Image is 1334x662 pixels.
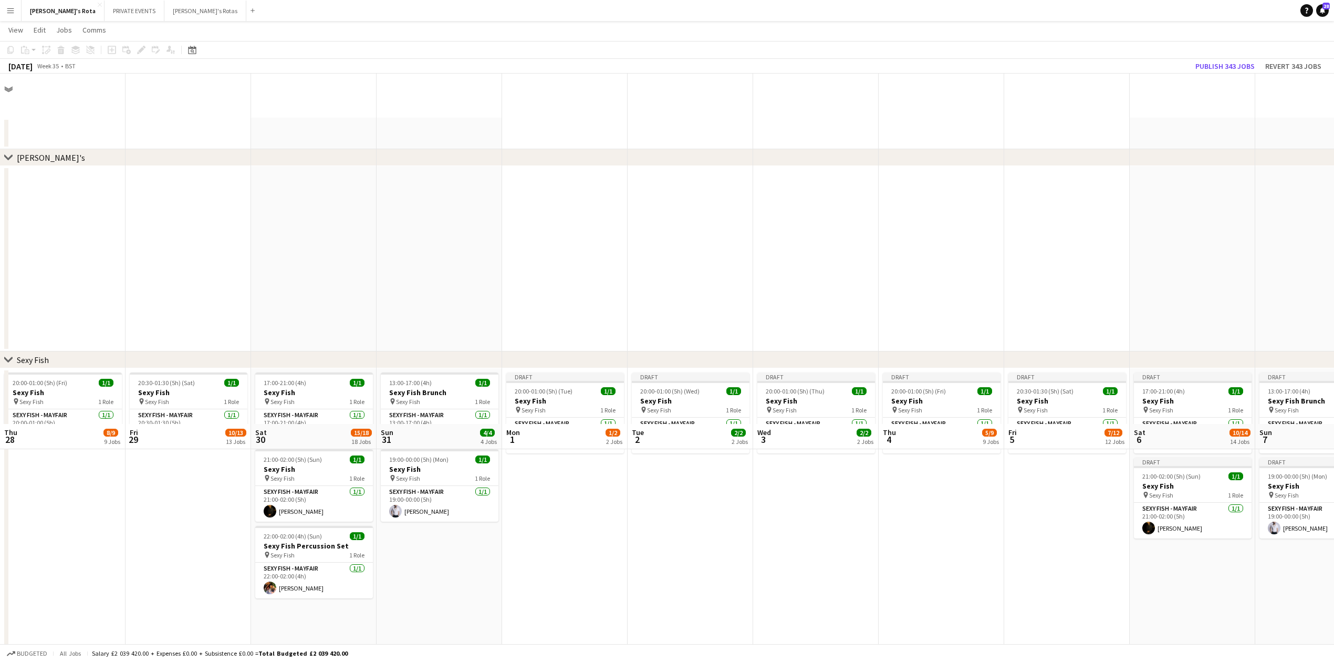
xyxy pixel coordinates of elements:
[851,406,867,414] span: 1 Role
[1142,387,1185,395] span: 17:00-21:00 (4h)
[857,429,871,437] span: 2/2
[130,388,247,397] h3: Sexy Fish
[983,438,999,446] div: 9 Jobs
[773,406,797,414] span: Sexy Fish
[99,379,113,387] span: 1/1
[19,398,44,406] span: Sexy Fish
[977,406,992,414] span: 1 Role
[506,418,624,453] app-card-role: SEXY FISH - MAYFAIR1/120:00-01:00 (5h)[PERSON_NAME]
[1008,373,1126,453] app-job-card: Draft20:30-01:30 (5h) (Sat)1/1Sexy Fish Sexy Fish1 RoleSEXY FISH - MAYFAIR1/120:30-01:30 (5h)DjLa...
[1134,503,1252,539] app-card-role: SEXY FISH - MAYFAIR1/121:00-02:00 (5h)[PERSON_NAME]
[757,396,875,406] h3: Sexy Fish
[56,25,72,35] span: Jobs
[381,388,498,397] h3: Sexy Fish Brunch
[726,406,741,414] span: 1 Role
[1259,428,1272,437] span: Sun
[270,551,295,559] span: Sexy Fish
[1258,433,1272,446] span: 7
[389,456,449,463] span: 19:00-00:00 (5h) (Mon)
[1316,4,1329,17] a: 28
[145,398,169,406] span: Sexy Fish
[381,449,498,522] app-job-card: 19:00-00:00 (5h) (Mon)1/1Sexy Fish Sexy Fish1 RoleSEXY FISH - MAYFAIR1/119:00-00:00 (5h)[PERSON_N...
[630,433,644,446] span: 2
[506,396,624,406] h3: Sexy Fish
[255,563,373,598] app-card-role: SEXY FISH - MAYFAIR1/122:00-02:00 (4h)[PERSON_NAME]
[350,379,364,387] span: 1/1
[1134,373,1252,381] div: Draft
[351,429,372,437] span: 15/18
[349,551,364,559] span: 1 Role
[255,449,373,522] app-job-card: 21:00-02:00 (5h) (Sun)1/1Sexy Fish Sexy Fish1 RoleSEXY FISH - MAYFAIR1/121:00-02:00 (5h)[PERSON_N...
[506,428,520,437] span: Mon
[1134,428,1145,437] span: Sat
[1134,418,1252,453] app-card-role: SEXY FISH - MAYFAIR1/117:00-21:00 (4h)[PERSON_NAME]
[4,428,17,437] span: Thu
[1228,387,1243,395] span: 1/1
[1132,433,1145,446] span: 6
[255,373,373,445] div: 17:00-21:00 (4h)1/1Sexy Fish Sexy Fish1 RoleSEXY FISH - MAYFAIR1/117:00-21:00 (4h)[PERSON_NAME]
[632,373,749,453] app-job-card: Draft20:00-01:00 (5h) (Wed)1/1Sexy Fish Sexy Fish1 RoleSEXY FISH - MAYFAIR1/120:00-01:00 (5h)[PER...
[475,398,490,406] span: 1 Role
[632,418,749,453] app-card-role: SEXY FISH - MAYFAIR1/120:00-01:00 (5h)[PERSON_NAME]
[1104,429,1122,437] span: 7/12
[515,387,572,395] span: 20:00-01:00 (5h) (Tue)
[1134,458,1252,539] div: Draft21:00-02:00 (5h) (Sun)1/1Sexy Fish Sexy Fish1 RoleSEXY FISH - MAYFAIR1/121:00-02:00 (5h)[PER...
[98,398,113,406] span: 1 Role
[883,373,1000,381] div: Draft
[1191,59,1259,73] button: Publish 343 jobs
[258,649,348,657] span: Total Budgeted £2 039 420.00
[8,61,33,71] div: [DATE]
[17,650,47,657] span: Budgeted
[65,62,76,70] div: BST
[381,373,498,445] app-job-card: 13:00-17:00 (4h)1/1Sexy Fish Brunch Sexy Fish1 RoleSEXY FISH - MAYFAIR1/113:00-17:00 (4h)DjLasant...
[255,541,373,551] h3: Sexy Fish Percussion Set
[389,379,432,387] span: 13:00-17:00 (4h)
[883,373,1000,453] app-job-card: Draft20:00-01:00 (5h) (Fri)1/1Sexy Fish Sexy Fish1 RoleSEXY FISH - MAYFAIR1/120:00-01:00 (5h)[PER...
[506,373,624,453] app-job-card: Draft20:00-01:00 (5h) (Tue)1/1Sexy Fish Sexy Fish1 RoleSEXY FISH - MAYFAIR1/120:00-01:00 (5h)[PER...
[255,486,373,522] app-card-role: SEXY FISH - MAYFAIR1/121:00-02:00 (5h)[PERSON_NAME]
[1008,373,1126,381] div: Draft
[481,438,497,446] div: 4 Jobs
[1017,387,1074,395] span: 20:30-01:30 (5h) (Sat)
[224,398,239,406] span: 1 Role
[1103,387,1118,395] span: 1/1
[1134,396,1252,406] h3: Sexy Fish
[52,23,76,37] a: Jobs
[480,429,495,437] span: 4/4
[506,373,624,381] div: Draft
[757,428,771,437] span: Wed
[647,406,671,414] span: Sexy Fish
[632,428,644,437] span: Tue
[977,387,992,395] span: 1/1
[264,456,322,463] span: 21:00-02:00 (5h) (Sun)
[396,398,420,406] span: Sexy Fish
[58,649,83,657] span: All jobs
[1268,387,1310,395] span: 13:00-17:00 (4h)
[883,418,1000,453] app-card-role: SEXY FISH - MAYFAIR1/120:00-01:00 (5h)[PERSON_NAME]
[164,1,246,21] button: [PERSON_NAME]'s Rotas
[82,25,106,35] span: Comms
[1228,406,1243,414] span: 1 Role
[1105,438,1124,446] div: 12 Jobs
[3,433,17,446] span: 28
[225,429,246,437] span: 10/13
[883,428,896,437] span: Thu
[606,438,622,446] div: 2 Jobs
[1230,438,1250,446] div: 14 Jobs
[8,25,23,35] span: View
[891,387,946,395] span: 20:00-01:00 (5h) (Fri)
[128,433,138,446] span: 29
[732,438,748,446] div: 2 Jobs
[1102,406,1118,414] span: 1 Role
[226,438,246,446] div: 13 Jobs
[4,409,122,445] app-card-role: SEXY FISH - MAYFAIR1/120:00-01:00 (5h)[PERSON_NAME]
[381,486,498,522] app-card-role: SEXY FISH - MAYFAIR1/119:00-00:00 (5h)[PERSON_NAME]
[4,23,27,37] a: View
[396,474,420,482] span: Sexy Fish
